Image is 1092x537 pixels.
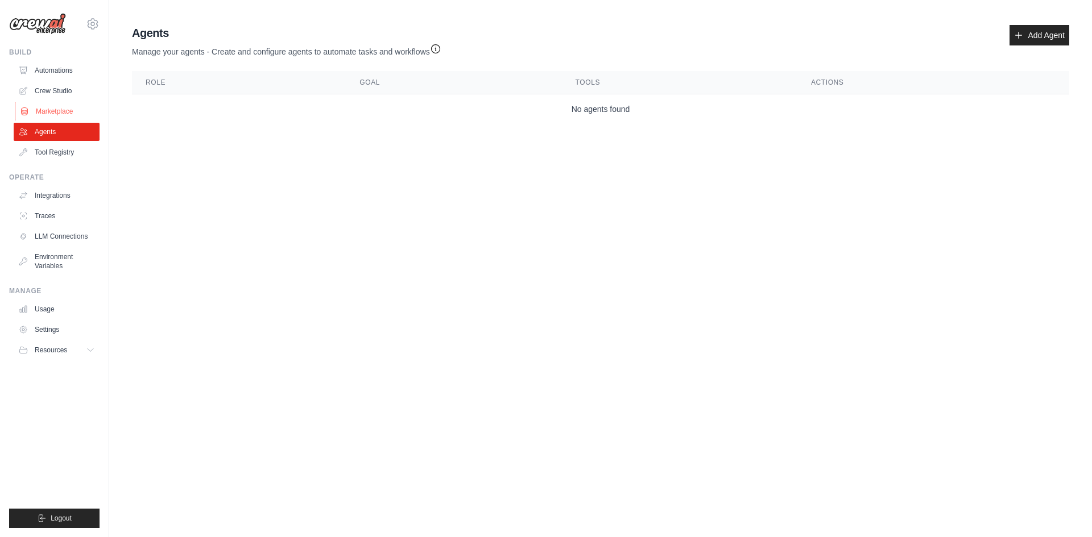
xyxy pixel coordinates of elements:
[14,123,100,141] a: Agents
[35,345,67,355] span: Resources
[9,286,100,295] div: Manage
[14,300,100,318] a: Usage
[14,248,100,275] a: Environment Variables
[14,143,100,161] a: Tool Registry
[9,13,66,35] img: Logo
[132,25,441,41] h2: Agents
[9,48,100,57] div: Build
[14,227,100,245] a: LLM Connections
[14,341,100,359] button: Resources
[9,509,100,528] button: Logout
[14,82,100,100] a: Crew Studio
[9,173,100,182] div: Operate
[14,61,100,80] a: Automations
[1010,25,1069,45] a: Add Agent
[15,102,101,120] a: Marketplace
[132,41,441,57] p: Manage your agents - Create and configure agents to automate tasks and workflows
[14,207,100,225] a: Traces
[14,320,100,339] a: Settings
[51,514,72,523] span: Logout
[132,71,346,94] th: Role
[132,94,1069,124] td: No agents found
[562,71,797,94] th: Tools
[797,71,1069,94] th: Actions
[14,186,100,205] a: Integrations
[346,71,561,94] th: Goal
